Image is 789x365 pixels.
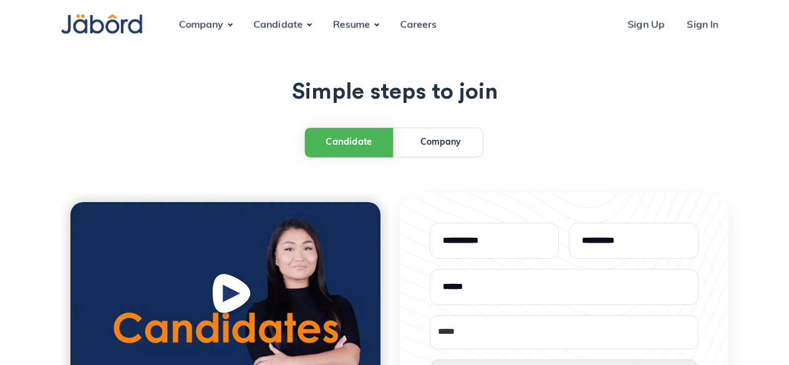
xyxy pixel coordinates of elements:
a: Careers [390,8,447,42]
div: Resume [322,8,380,42]
div: Company [168,8,233,42]
a: Candidate [304,127,393,157]
img: Jabord [61,14,142,34]
a: Sign Up [617,8,674,42]
div: Candidate [243,8,312,42]
img: Play Button [210,272,257,321]
div: Candidate [326,135,372,149]
a: Company [399,129,483,157]
a: Sign In [677,8,728,42]
h1: Simple steps to join [61,80,728,105]
div: Company [420,136,461,149]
